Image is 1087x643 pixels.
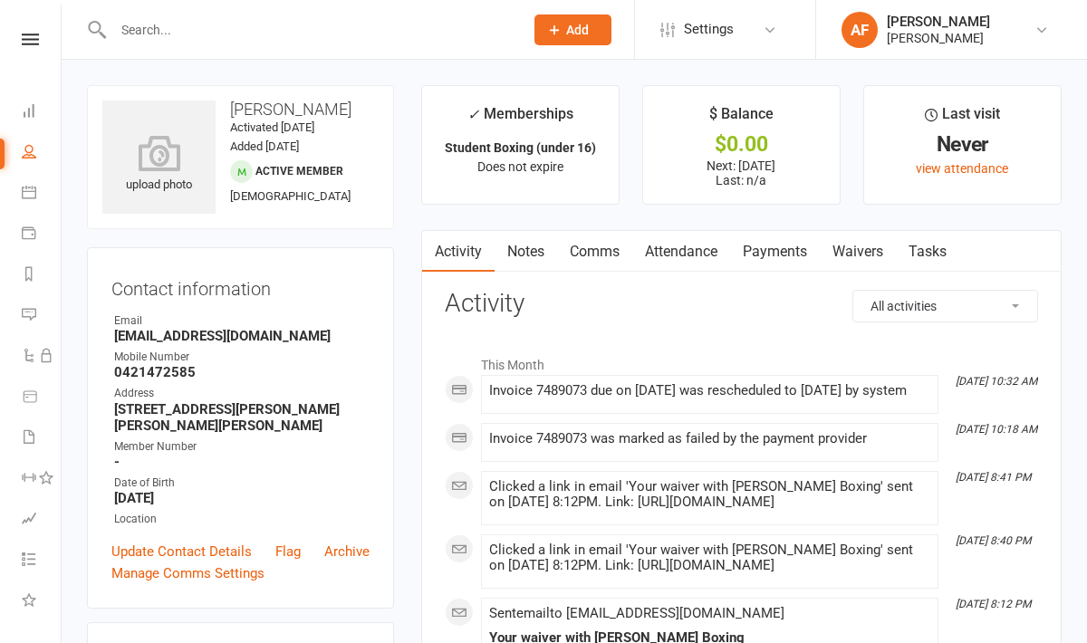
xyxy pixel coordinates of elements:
strong: Student Boxing (under 16) [445,140,596,155]
time: Activated [DATE] [230,120,314,134]
i: [DATE] 8:12 PM [956,598,1031,610]
a: Manage Comms Settings [111,562,265,584]
h3: [PERSON_NAME] [102,101,379,119]
a: What's New [22,581,63,622]
div: Date of Birth [114,475,370,492]
strong: [EMAIL_ADDRESS][DOMAIN_NAME] [114,328,370,344]
div: [PERSON_NAME] [887,30,990,46]
div: Invoice 7489073 was marked as failed by the payment provider [489,431,930,446]
span: Add [566,23,589,37]
a: Flag [275,541,301,562]
a: People [22,133,63,174]
i: [DATE] 8:41 PM [956,471,1031,484]
i: [DATE] 8:40 PM [956,534,1031,547]
strong: [STREET_ADDRESS][PERSON_NAME][PERSON_NAME][PERSON_NAME] [114,401,370,434]
input: Search... [108,17,511,43]
a: Activity [422,231,495,273]
a: Waivers [820,231,896,273]
span: [DEMOGRAPHIC_DATA] [230,189,351,203]
div: Invoice 7489073 due on [DATE] was rescheduled to [DATE] by system [489,383,930,398]
div: Address [114,385,370,402]
h3: Contact information [111,272,370,299]
div: AF [842,12,878,48]
span: Settings [684,9,734,50]
div: Member Number [114,438,370,456]
i: [DATE] 10:32 AM [956,375,1037,388]
p: Next: [DATE] Last: n/a [659,158,823,187]
div: $0.00 [659,135,823,154]
div: Clicked a link in email 'Your waiver with [PERSON_NAME] Boxing' sent on [DATE] 8:12PM. Link: [URL... [489,479,930,510]
a: Assessments [22,500,63,541]
div: Location [114,511,370,528]
a: Archive [324,541,370,562]
a: Product Sales [22,378,63,418]
div: upload photo [102,135,216,195]
div: Last visit [925,102,1000,135]
a: Reports [22,255,63,296]
strong: 0421472585 [114,364,370,380]
strong: [DATE] [114,490,370,506]
a: Calendar [22,174,63,215]
div: Email [114,312,370,330]
a: Attendance [632,231,730,273]
i: ✓ [467,106,479,123]
h3: Activity [445,290,1038,318]
div: Mobile Number [114,349,370,366]
button: Add [534,14,611,45]
div: [PERSON_NAME] [887,14,990,30]
span: Does not expire [477,159,563,174]
a: Notes [495,231,557,273]
div: Memberships [467,102,573,136]
div: $ Balance [709,102,774,135]
div: Clicked a link in email 'Your waiver with [PERSON_NAME] Boxing' sent on [DATE] 8:12PM. Link: [URL... [489,542,930,573]
time: Added [DATE] [230,139,299,153]
div: Never [880,135,1044,154]
span: Active member [255,165,343,178]
li: This Month [445,346,1038,375]
i: [DATE] 10:18 AM [956,423,1037,436]
a: Tasks [896,231,959,273]
span: Sent email to [EMAIL_ADDRESS][DOMAIN_NAME] [489,605,784,621]
a: Payments [730,231,820,273]
a: view attendance [916,161,1008,176]
a: Comms [557,231,632,273]
a: Update Contact Details [111,541,252,562]
a: Dashboard [22,92,63,133]
a: Payments [22,215,63,255]
strong: - [114,454,370,470]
